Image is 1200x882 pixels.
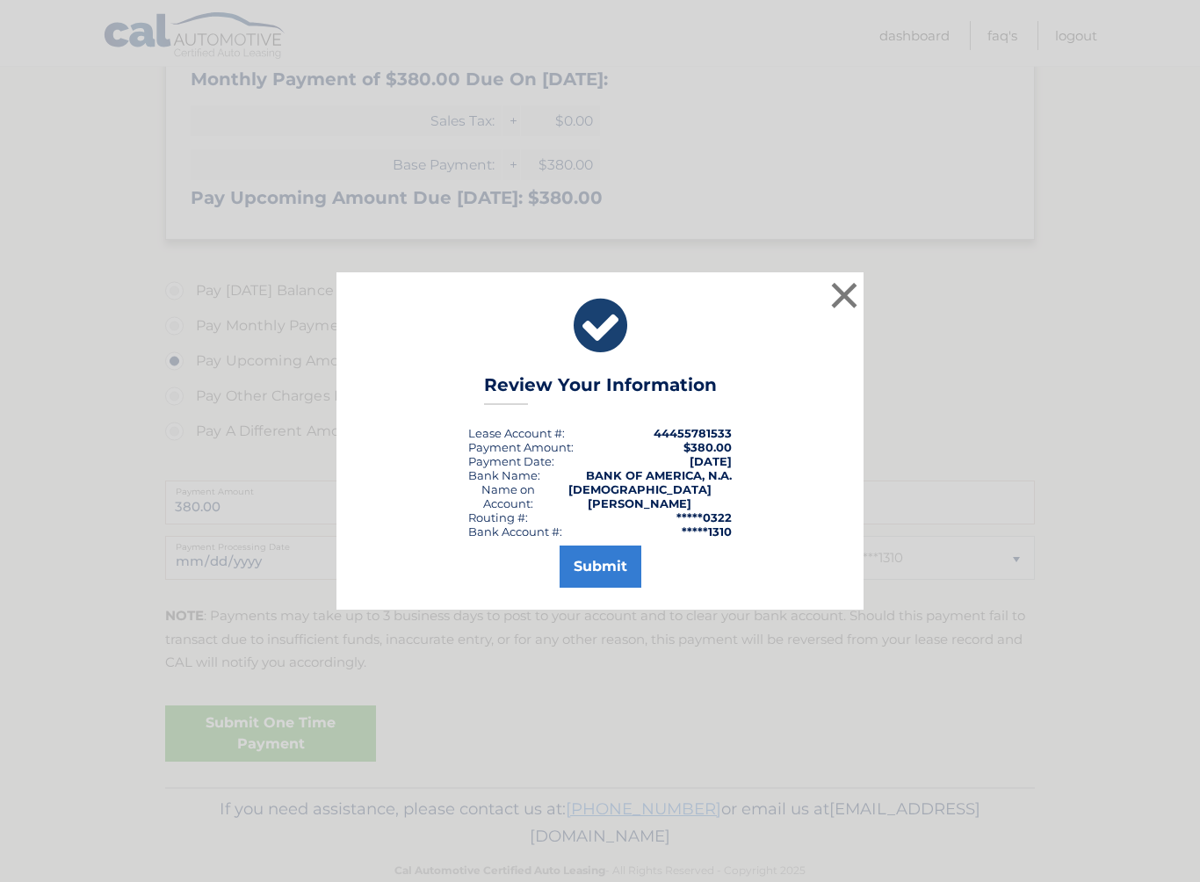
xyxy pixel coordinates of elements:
[560,546,641,588] button: Submit
[468,454,554,468] div: :
[468,440,574,454] div: Payment Amount:
[484,374,717,405] h3: Review Your Information
[468,510,528,524] div: Routing #:
[468,454,552,468] span: Payment Date
[654,426,732,440] strong: 44455781533
[468,468,540,482] div: Bank Name:
[683,440,732,454] span: $380.00
[586,468,732,482] strong: BANK OF AMERICA, N.A.
[690,454,732,468] span: [DATE]
[468,482,547,510] div: Name on Account:
[468,426,565,440] div: Lease Account #:
[568,482,712,510] strong: [DEMOGRAPHIC_DATA][PERSON_NAME]
[827,278,862,313] button: ×
[468,524,562,539] div: Bank Account #:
